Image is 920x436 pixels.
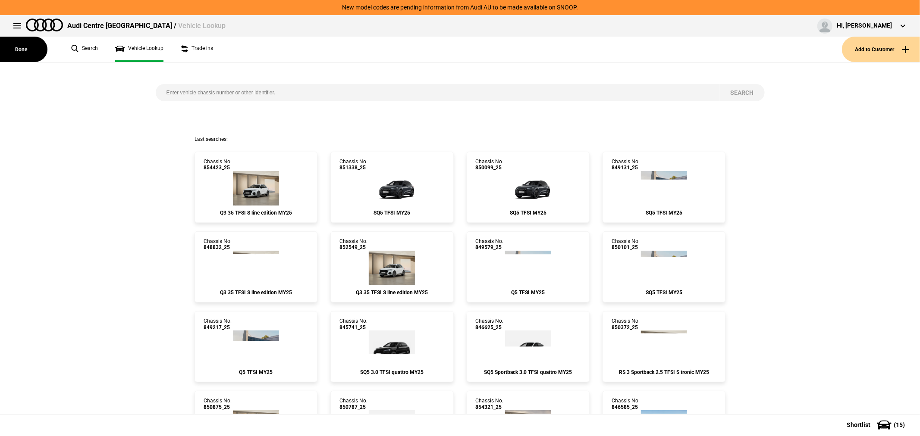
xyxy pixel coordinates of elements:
[204,318,232,330] div: Chassis No.
[204,244,232,250] span: 848832_25
[476,398,504,410] div: Chassis No.
[339,238,367,251] div: Chassis No.
[847,422,870,428] span: Shortlist
[612,290,716,296] div: SQ5 TFSI MY25
[71,37,98,62] a: Search
[502,171,554,206] img: Audi_GUBS5Y_25S_GX_N7N7_PAH_2MB_5MK_WA2_6FJ_PQ7_PYH_PWO_53D_Y4T_(Nadin:_2MB_53D_5MK_6FJ_C56_PAH_P...
[894,422,905,428] span: ( 15 )
[476,159,504,171] div: Chassis No.
[233,251,279,285] img: Audi_F3BCCX_25LE_FZ_6Y6Y_3S2_6FJ_V72_WN8_(Nadin:_3S2_6FJ_C62_V72_WN8)_ext.png
[612,238,640,251] div: Chassis No.
[339,318,367,330] div: Chassis No.
[339,324,367,330] span: 845741_25
[612,369,716,375] div: RS 3 Sportback 2.5 TFSI S tronic MY25
[476,165,504,171] span: 850099_25
[339,290,444,296] div: Q3 35 TFSI S line edition MY25
[834,414,920,436] button: Shortlist(15)
[339,244,367,250] span: 852549_25
[204,210,308,216] div: Q3 35 TFSI S line edition MY25
[204,398,232,410] div: Chassis No.
[204,324,232,330] span: 849217_25
[195,136,228,142] span: Last searches:
[476,210,581,216] div: SQ5 TFSI MY25
[26,19,63,31] img: audi.png
[369,251,415,285] img: Audi_F3BCCX_25LE_FZ_2Y2Y_3FU_6FJ_3S2_V72_WN8_(Nadin:_3FU_3S2_6FJ_C62_V72_WN8)_ext.png
[339,369,444,375] div: SQ5 3.0 TFSI quattro MY25
[67,21,226,31] div: Audi Centre [GEOGRAPHIC_DATA] /
[641,251,687,285] img: Audi_GUBS5Y_25S_GX_2Y2Y_PAH_2MB_5MK_WA2_6FJ_PQ7_PYH_PWO_53D_(Nadin:_2MB_53D_5MK_6FJ_C56_PAH_PQ7_P...
[339,210,444,216] div: SQ5 TFSI MY25
[612,210,716,216] div: SQ5 TFSI MY25
[204,369,308,375] div: Q5 TFSI MY25
[115,37,163,62] a: Vehicle Lookup
[720,84,765,101] button: Search
[339,404,367,410] span: 850787_25
[612,324,640,330] span: 850372_25
[366,171,418,206] img: Audi_GUBS5Y_25S_GX_N7N7_PAH_2MB_5MK_WA2_3Y4_6FJ_PQ7_53A_PYH_PWO_Y4T_(Nadin:_2MB_3Y4_53A_5MK_6FJ_C...
[612,244,640,250] span: 850101_25
[476,318,504,330] div: Chassis No.
[339,165,367,171] span: 851338_25
[641,330,687,365] img: Audi_8YFRWY_25_QH_6Y6Y_5MB_64T_(Nadin:_5MB_64T_C48)_ext.png
[612,165,640,171] span: 849131_25
[339,398,367,410] div: Chassis No.
[204,404,232,410] span: 850875_25
[181,37,213,62] a: Trade ins
[837,22,892,30] div: Hi, [PERSON_NAME]
[156,84,720,101] input: Enter vehicle chassis number or other identifier.
[641,171,687,206] img: Audi_GUBS5Y_25S_GX_2Y2Y_PAH_5MK_WA2_6FJ_53A_PYH_PWO_(Nadin:_53A_5MK_6FJ_C56_PAH_PWO_PYH_WA2)_ext.png
[612,398,640,410] div: Chassis No.
[204,165,232,171] span: 854423_25
[476,244,504,250] span: 849579_25
[476,369,581,375] div: SQ5 Sportback 3.0 TFSI quattro MY25
[612,404,640,410] span: 846585_25
[233,330,279,365] img: Audi_GUBAZG_25_FW_N7N7_PAH_WA7_6FJ_F80_H65_Y4T_(Nadin:_6FJ_C56_F80_H65_PAH_S9S_WA7_Y4T)_ext.png
[339,159,367,171] div: Chassis No.
[505,251,551,285] img: Audi_GUBAZG_25_FW_2Y2Y_3FU_WA9_PAH_WA7_6FJ_PYH_F80_H65_(Nadin:_3FU_6FJ_C56_F80_H65_PAH_PYH_S9S_WA...
[612,159,640,171] div: Chassis No.
[178,22,226,30] span: Vehicle Lookup
[233,171,279,206] img: Audi_F3BCCX_25LE_FZ_2Y2Y_3FU_6FJ_3S2_V72_WN8_(Nadin:_3FU_3S2_6FJ_C62_V72_WN8)_ext.png
[476,404,504,410] span: 854321_25
[842,37,920,62] button: Add to Customer
[476,290,581,296] div: Q5 TFSI MY25
[204,159,232,171] div: Chassis No.
[204,238,232,251] div: Chassis No.
[204,290,308,296] div: Q3 35 TFSI S line edition MY25
[476,324,504,330] span: 846625_25
[505,330,551,365] img: Audi_FYTS4A_25_EI_2Y2Y_WN9_1KK_59Q_1LL_(Nadin:_1KK_1LL_59Q_C52_WN9)_ext.png
[476,238,504,251] div: Chassis No.
[369,330,415,365] img: Audi_FYGS4A_25_EI_0E0E_4ZP_45I_6FJ_3S2_(Nadin:_3S2_45I_4ZP_6FJ_C52)_ext.png
[612,318,640,330] div: Chassis No.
